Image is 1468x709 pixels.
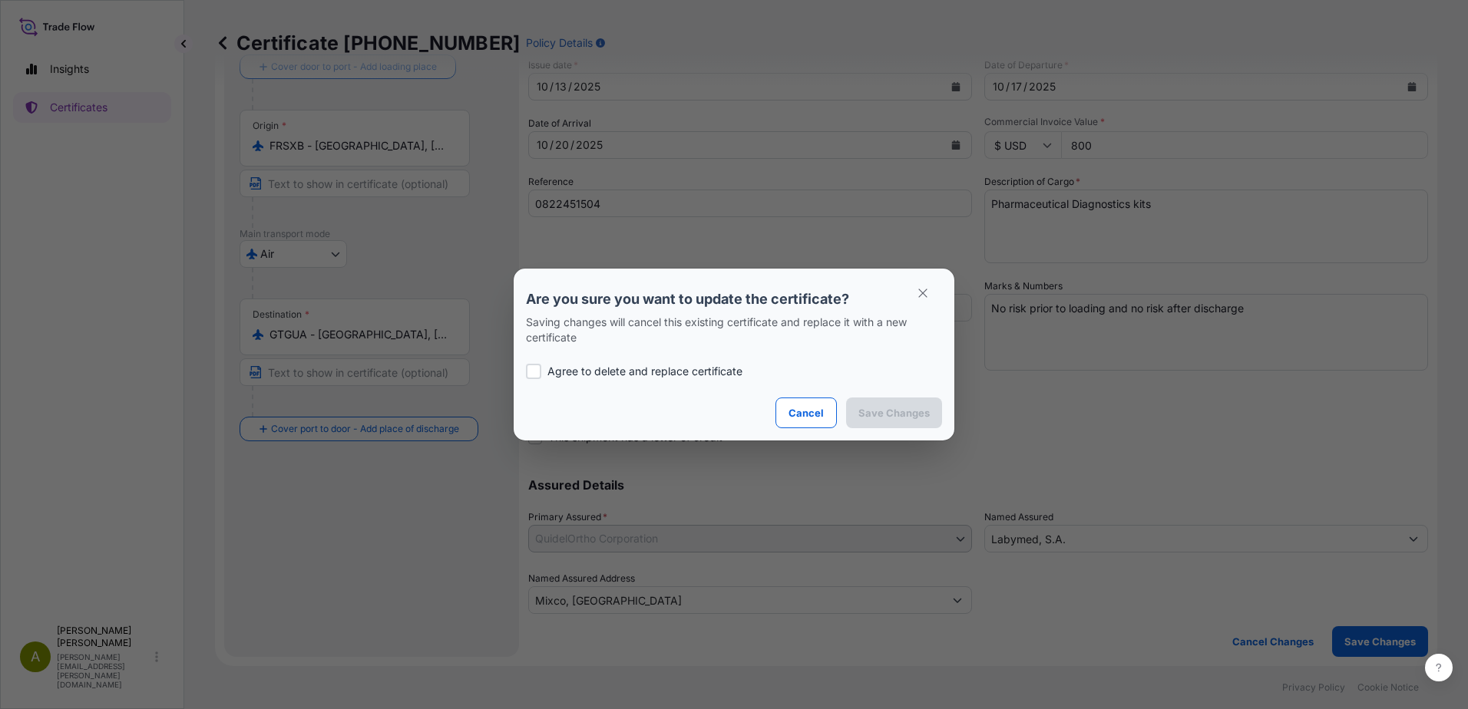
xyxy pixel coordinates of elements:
p: Cancel [789,405,824,420]
p: Agree to delete and replace certificate [547,364,742,379]
button: Cancel [775,397,837,428]
p: Are you sure you want to update the certificate? [526,290,942,308]
button: Save Changes [846,397,942,428]
p: Saving changes will cancel this existing certificate and replace it with a new certificate [526,315,942,345]
p: Save Changes [858,405,930,420]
